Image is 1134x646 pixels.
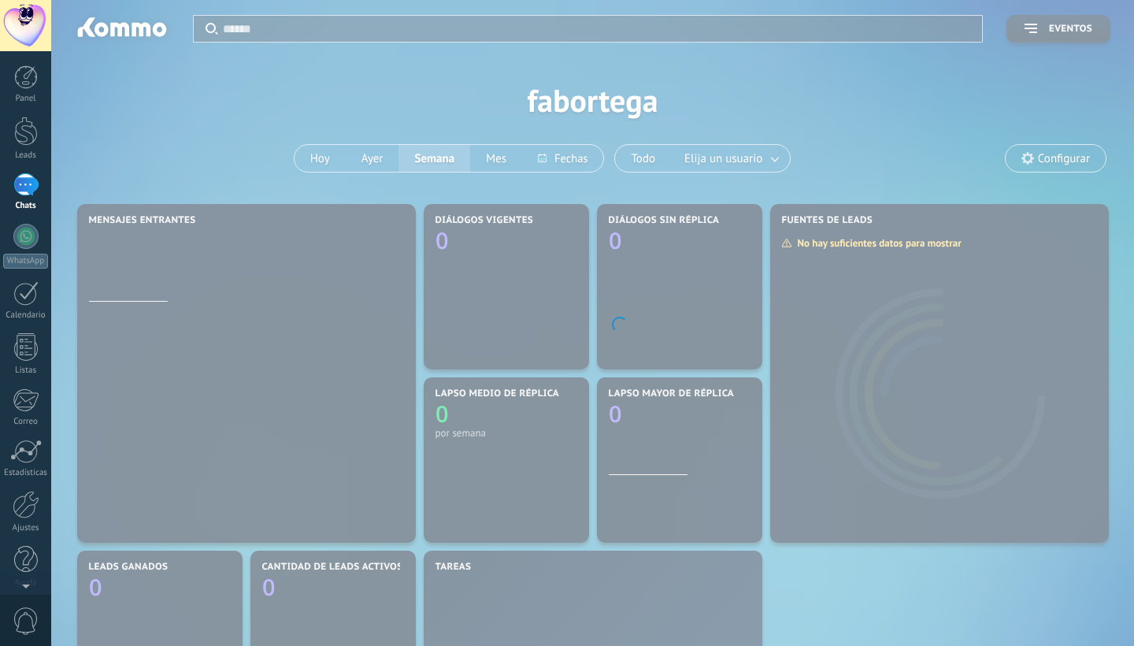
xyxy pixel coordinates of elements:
[3,254,48,269] div: WhatsApp
[3,417,49,427] div: Correo
[3,468,49,478] div: Estadísticas
[3,94,49,104] div: Panel
[3,310,49,321] div: Calendario
[3,366,49,376] div: Listas
[3,201,49,211] div: Chats
[3,150,49,161] div: Leads
[3,523,49,533] div: Ajustes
